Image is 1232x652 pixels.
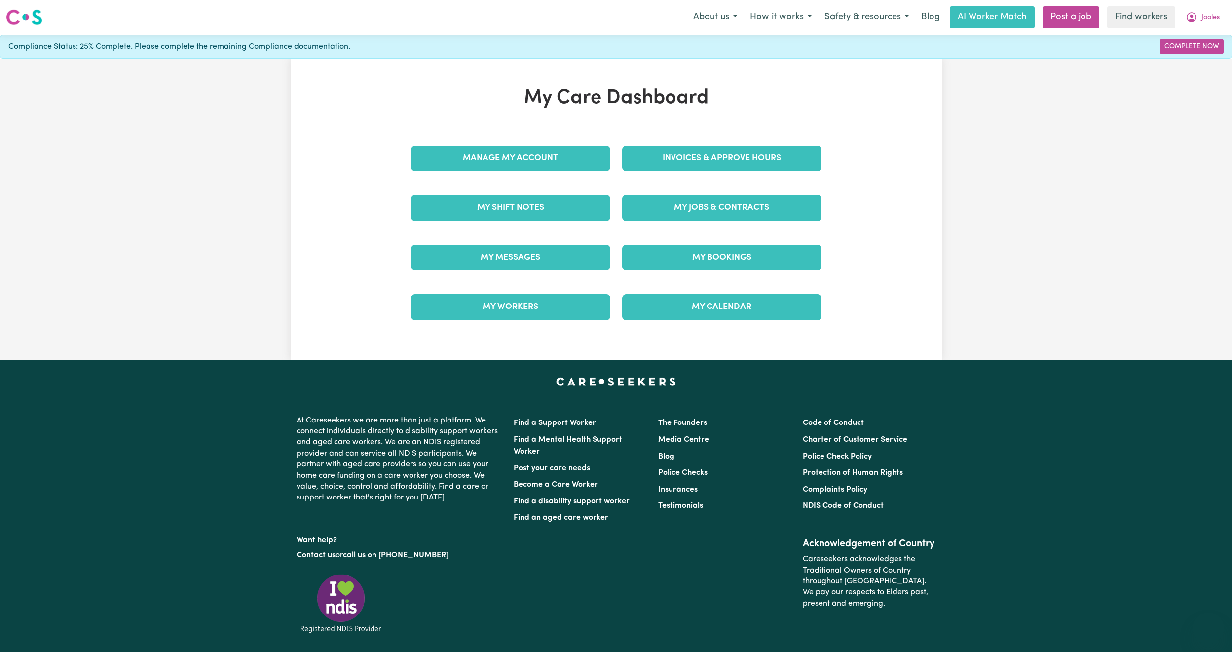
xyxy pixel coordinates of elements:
h2: Acknowledgement of Country [803,538,935,550]
a: Find workers [1107,6,1175,28]
a: Police Check Policy [803,453,872,460]
a: Find a Support Worker [514,419,596,427]
a: Invoices & Approve Hours [622,146,821,171]
a: Post a job [1043,6,1099,28]
img: Careseekers logo [6,8,42,26]
a: Careseekers home page [556,378,676,385]
a: My Workers [411,294,610,320]
a: Code of Conduct [803,419,864,427]
a: Post your care needs [514,464,590,472]
a: Find an aged care worker [514,514,608,522]
img: Registered NDIS provider [297,573,385,634]
a: Complaints Policy [803,486,867,494]
a: Protection of Human Rights [803,469,903,477]
button: About us [687,7,744,28]
span: Compliance Status: 25% Complete. Please complete the remaining Compliance documentation. [8,41,350,53]
button: Safety & resources [818,7,915,28]
a: My Messages [411,245,610,270]
a: NDIS Code of Conduct [803,502,884,510]
a: The Founders [658,419,707,427]
a: Insurances [658,486,698,494]
button: How it works [744,7,818,28]
a: Police Checks [658,469,708,477]
a: call us on [PHONE_NUMBER] [343,551,448,559]
p: At Careseekers we are more than just a platform. We connect individuals directly to disability su... [297,411,502,507]
a: Blog [658,453,674,460]
a: Charter of Customer Service [803,436,907,444]
a: Testimonials [658,502,703,510]
iframe: Button to launch messaging window, conversation in progress [1193,613,1224,644]
p: Careseekers acknowledges the Traditional Owners of Country throughout [GEOGRAPHIC_DATA]. We pay o... [803,550,935,613]
a: My Jobs & Contracts [622,195,821,221]
a: Find a disability support worker [514,498,630,505]
button: My Account [1179,7,1226,28]
a: Contact us [297,551,336,559]
a: My Shift Notes [411,195,610,221]
a: Media Centre [658,436,709,444]
a: AI Worker Match [950,6,1035,28]
p: or [297,546,502,565]
span: Jooles [1201,12,1220,23]
a: Become a Care Worker [514,481,598,489]
a: Complete Now [1160,39,1224,54]
a: Blog [915,6,946,28]
a: My Bookings [622,245,821,270]
p: Want help? [297,531,502,546]
h1: My Care Dashboard [405,86,827,110]
a: Find a Mental Health Support Worker [514,436,622,456]
a: My Calendar [622,294,821,320]
a: Careseekers logo [6,6,42,29]
a: Manage My Account [411,146,610,171]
